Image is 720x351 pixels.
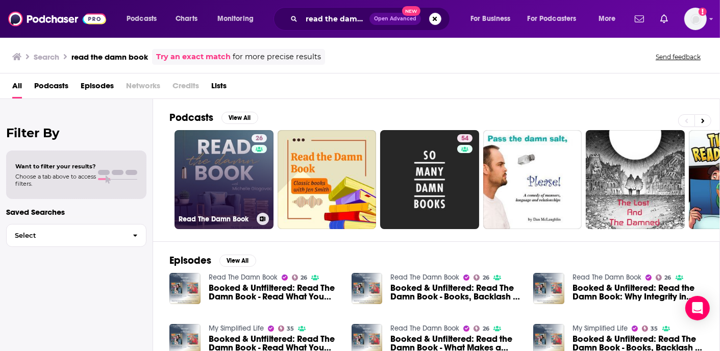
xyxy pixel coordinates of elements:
[474,274,489,281] a: 26
[209,324,264,333] a: My Simplified Life
[301,275,307,280] span: 26
[287,327,294,331] span: 35
[631,10,648,28] a: Show notifications dropdown
[34,78,68,98] a: Podcasts
[6,207,146,217] p: Saved Searches
[599,12,616,26] span: More
[656,10,672,28] a: Show notifications dropdown
[656,274,672,281] a: 26
[221,112,258,124] button: View All
[302,11,369,27] input: Search podcasts, credits, & more...
[6,224,146,247] button: Select
[402,6,420,16] span: New
[209,273,278,282] a: Read The Damn Book
[684,8,707,30] span: Logged in as BKusilek
[127,12,157,26] span: Podcasts
[81,78,114,98] a: Episodes
[374,16,416,21] span: Open Advanced
[380,130,479,229] a: 54
[209,284,339,301] a: Booked & Untfiltered: Read The Damn Book - Read What You Want, Review What You Mean
[7,232,125,239] span: Select
[685,296,710,320] div: Open Intercom Messenger
[119,11,170,27] button: open menu
[34,52,59,62] h3: Search
[169,111,258,124] a: PodcastsView All
[278,325,294,332] a: 35
[126,78,160,98] span: Networks
[470,12,511,26] span: For Business
[528,12,577,26] span: For Podcasters
[651,327,658,331] span: 35
[169,11,204,27] a: Charts
[6,126,146,140] h2: Filter By
[176,12,197,26] span: Charts
[169,273,201,304] img: Booked & Untfiltered: Read The Damn Book - Read What You Want, Review What You Mean
[217,12,254,26] span: Monitoring
[461,134,468,144] span: 54
[156,51,231,63] a: Try an exact match
[211,78,227,98] a: Lists
[172,78,199,98] span: Credits
[591,11,629,27] button: open menu
[219,255,256,267] button: View All
[15,173,96,187] span: Choose a tab above to access filters.
[169,254,256,267] a: EpisodesView All
[573,324,628,333] a: My Simplified Life
[256,134,263,144] span: 26
[175,130,274,229] a: 26Read The Damn Book
[71,52,148,62] h3: read the damn book
[390,284,521,301] a: Booked & Unfiltered: Read The Damn Book - Books, Backlash & the Bullying of Ali Hazelwood
[233,51,321,63] span: for more precise results
[533,273,564,304] img: Booked & Unfiltered: Read the Damn Book: Why Integrity in Book Recs Matters
[252,134,267,142] a: 26
[483,275,489,280] span: 26
[369,13,421,25] button: Open AdvancedNew
[12,78,22,98] a: All
[292,274,308,281] a: 26
[352,273,383,304] img: Booked & Unfiltered: Read The Damn Book - Books, Backlash & the Bullying of Ali Hazelwood
[390,273,459,282] a: Read The Damn Book
[699,8,707,16] svg: Add a profile image
[684,8,707,30] button: Show profile menu
[642,325,658,332] a: 35
[457,134,473,142] a: 54
[684,8,707,30] img: User Profile
[169,111,213,124] h2: Podcasts
[390,284,521,301] span: Booked & Unfiltered: Read The Damn Book - Books, Backlash & the Bullying of [PERSON_NAME]
[521,11,591,27] button: open menu
[210,11,267,27] button: open menu
[169,254,211,267] h2: Episodes
[283,7,460,31] div: Search podcasts, credits, & more...
[653,53,704,61] button: Send feedback
[15,163,96,170] span: Want to filter your results?
[463,11,524,27] button: open menu
[474,325,489,332] a: 26
[8,9,106,29] img: Podchaser - Follow, Share and Rate Podcasts
[390,324,459,333] a: Read The Damn Book
[179,215,253,223] h3: Read The Damn Book
[483,327,489,331] span: 26
[573,273,641,282] a: Read The Damn Book
[665,275,672,280] span: 26
[573,284,703,301] a: Booked & Unfiltered: Read the Damn Book: Why Integrity in Book Recs Matters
